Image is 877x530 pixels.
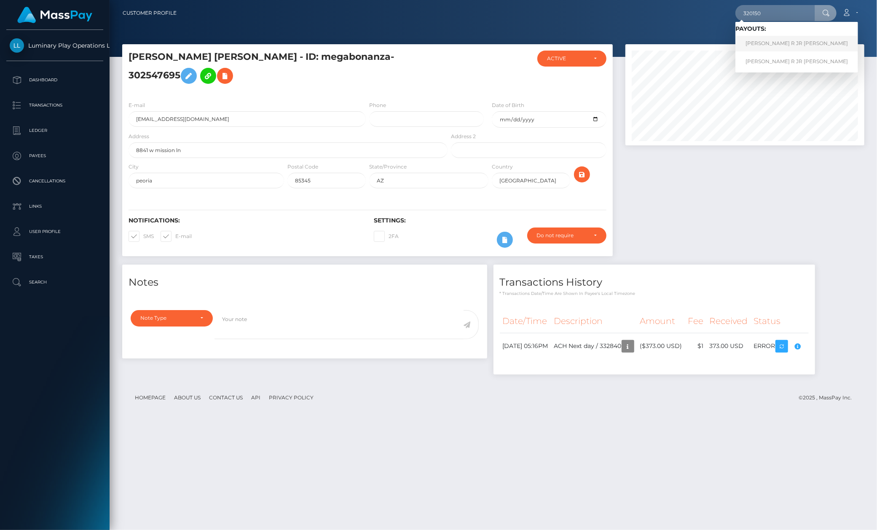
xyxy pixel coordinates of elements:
td: [DATE] 05:16PM [500,333,551,359]
h6: Notifications: [129,217,361,224]
a: Customer Profile [123,4,177,22]
label: Address 2 [451,133,476,140]
label: Phone [369,102,386,109]
a: [PERSON_NAME] R JR [PERSON_NAME] [735,54,858,69]
div: ACTIVE [547,55,587,62]
td: 373.00 USD [707,333,751,359]
span: Luminary Play Operations Limited [6,42,103,49]
div: Do not require [537,232,587,239]
p: User Profile [10,225,100,238]
button: Do not require [527,228,606,244]
th: Amount [637,310,685,333]
td: ACH Next day / 332840 [551,333,637,359]
p: Transactions [10,99,100,112]
img: MassPay Logo [17,7,92,23]
td: ($373.00 USD) [637,333,685,359]
a: Search [6,272,103,293]
a: Transactions [6,95,103,116]
img: Luminary Play Operations Limited [10,38,24,53]
p: Cancellations [10,175,100,187]
th: Date/Time [500,310,551,333]
p: Links [10,200,100,213]
label: 2FA [374,231,399,242]
th: Received [707,310,751,333]
th: Description [551,310,637,333]
label: E-mail [129,102,145,109]
td: $1 [685,333,707,359]
th: Status [751,310,809,333]
a: Dashboard [6,70,103,91]
a: About Us [171,391,204,404]
label: City [129,163,139,171]
label: Date of Birth [492,102,524,109]
h5: [PERSON_NAME] [PERSON_NAME] - ID: megabonanza-302547695 [129,51,443,88]
td: ERROR [751,333,809,359]
label: Postal Code [287,163,318,171]
label: SMS [129,231,154,242]
h4: Notes [129,275,481,290]
a: User Profile [6,221,103,242]
div: Note Type [140,315,193,321]
label: Country [492,163,513,171]
h6: Payouts: [735,25,858,32]
th: Fee [685,310,707,333]
p: Ledger [10,124,100,137]
div: © 2025 , MassPay Inc. [799,393,858,402]
p: Payees [10,150,100,162]
a: Taxes [6,246,103,268]
button: Note Type [131,310,213,326]
p: Search [10,276,100,289]
a: Links [6,196,103,217]
p: * Transactions date/time are shown in payee's local timezone [500,290,809,297]
input: Search... [735,5,815,21]
a: [PERSON_NAME] R JR [PERSON_NAME] [735,36,858,51]
h4: Transactions History [500,275,809,290]
a: Homepage [131,391,169,404]
a: Payees [6,145,103,166]
button: ACTIVE [537,51,606,67]
a: Cancellations [6,171,103,192]
a: API [248,391,264,404]
label: E-mail [161,231,192,242]
h6: Settings: [374,217,606,224]
p: Dashboard [10,74,100,86]
label: State/Province [369,163,407,171]
a: Ledger [6,120,103,141]
a: Contact Us [206,391,246,404]
a: Privacy Policy [266,391,317,404]
p: Taxes [10,251,100,263]
label: Address [129,133,149,140]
